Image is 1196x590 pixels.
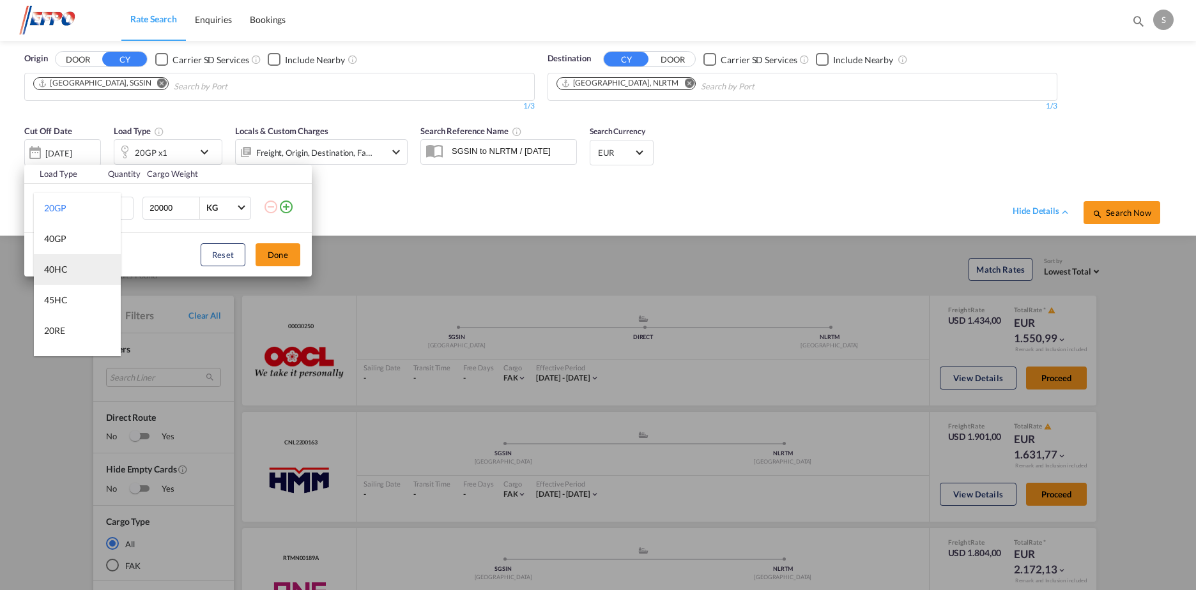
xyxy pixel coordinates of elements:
[44,232,66,245] div: 40GP
[44,294,68,306] div: 45HC
[44,355,65,368] div: 40RE
[44,263,68,276] div: 40HC
[44,324,65,337] div: 20RE
[44,202,66,215] div: 20GP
